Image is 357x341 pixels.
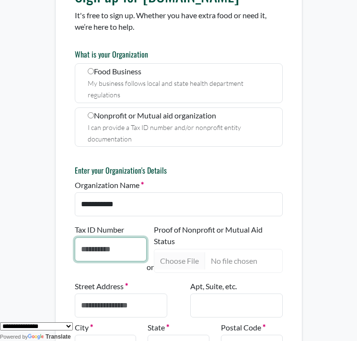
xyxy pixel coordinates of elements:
a: Translate [28,333,71,340]
label: Street Address [75,281,128,292]
h6: Enter your Organization's Details [75,166,283,175]
img: Google Translate [28,334,46,341]
small: I can provide a Tax ID number and/or nonprofit entity documentation [88,123,241,143]
input: Nonprofit or Mutual aid organization I can provide a Tax ID number and/or nonprofit entity docume... [88,112,94,118]
label: Apt, Suite, etc. [190,281,237,292]
p: It's free to sign up. Whether you have extra food or need it, we’re here to help. [75,10,283,33]
input: Food Business My business follows local and state health department regulations [88,68,94,74]
label: Organization Name [75,179,144,191]
h6: What is your Organization [75,50,283,59]
label: Tax ID Number [75,224,124,235]
label: Food Business [75,63,283,103]
label: Nonprofit or Mutual aid organization [75,107,283,147]
small: My business follows local and state health department regulations [88,79,243,99]
p: or [147,261,154,273]
label: Proof of Nonprofit or Mutual Aid Status [154,224,283,247]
